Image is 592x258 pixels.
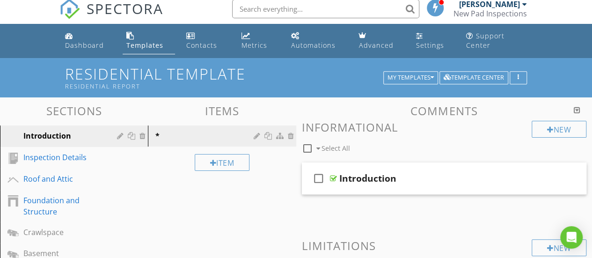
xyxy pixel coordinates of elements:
div: Introduction [23,130,103,141]
a: Dashboard [61,28,116,54]
button: Template Center [439,71,508,84]
div: Inspection Details [23,152,103,163]
div: Metrics [241,41,267,50]
h1: Residential Template [65,66,526,89]
div: Template Center [444,74,504,81]
div: Automations [291,41,336,50]
a: Templates [123,28,175,54]
a: Contacts [183,28,230,54]
a: Settings [412,28,455,54]
div: Crawlspace [23,227,103,238]
a: Automations (Basic) [287,28,347,54]
div: Dashboard [65,41,104,50]
h3: Items [148,104,296,117]
div: New Pad Inspections [453,9,527,18]
h3: Informational [302,121,587,133]
div: Foundation and Structure [23,195,103,217]
button: My Templates [383,71,438,84]
a: Advanced [355,28,404,54]
div: Residential Report [65,82,386,90]
div: Advanced [358,41,393,50]
a: Support Center [462,28,531,54]
h3: Comments [302,104,587,117]
a: Template Center [439,73,508,81]
div: My Templates [387,74,434,81]
div: New [532,121,586,138]
div: Support Center [466,31,504,50]
div: Item [195,154,250,171]
div: New [532,239,586,256]
div: Introduction [339,173,396,184]
div: Contacts [186,41,217,50]
a: SPECTORA [59,7,163,26]
i: check_box_outline_blank [311,167,326,190]
span: Select All [322,144,350,153]
a: Metrics [237,28,280,54]
h3: Limitations [302,239,587,252]
div: Roof and Attic [23,173,103,184]
div: Open Intercom Messenger [560,226,583,249]
div: Settings [416,41,444,50]
div: Templates [126,41,163,50]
